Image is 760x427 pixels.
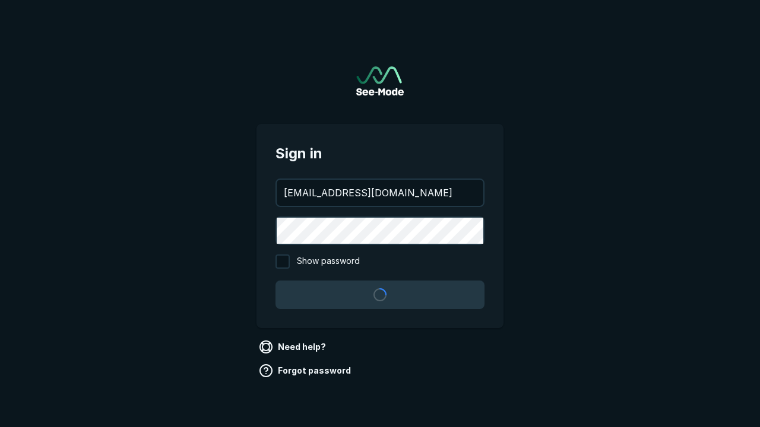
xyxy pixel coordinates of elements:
img: See-Mode Logo [356,66,404,95]
a: Go to sign in [356,66,404,95]
a: Need help? [256,337,331,356]
a: Forgot password [256,361,356,380]
input: your@email.com [277,180,483,206]
span: Sign in [275,143,484,164]
span: Show password [297,254,360,269]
